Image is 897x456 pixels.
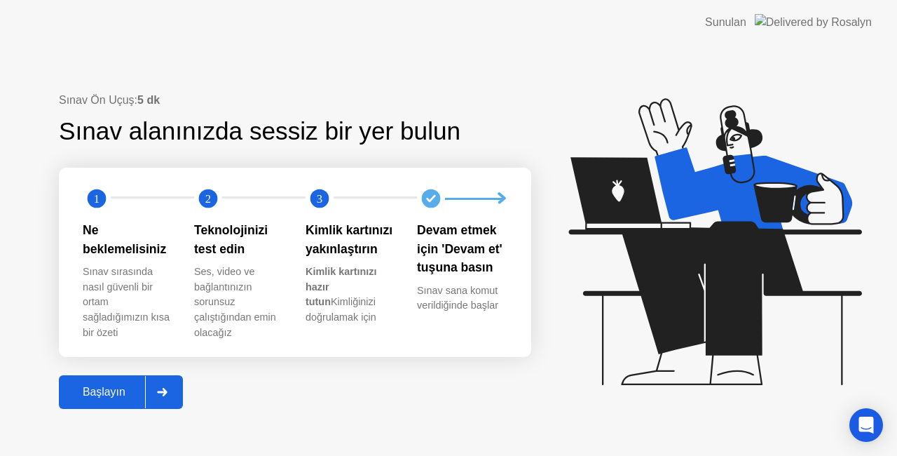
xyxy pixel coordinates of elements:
div: Ses, video ve bağlantınızın sorunsuz çalıştığından emin olacağız [194,264,283,340]
div: Teknolojinizi test edin [194,221,283,258]
div: Ne beklemelisiniz [83,221,172,258]
div: Open Intercom Messenger [849,408,883,442]
text: 2 [205,192,211,206]
b: 5 dk [137,94,160,106]
text: 3 [317,192,322,206]
text: 1 [94,192,100,206]
div: Sınav sana komut verildiğinde başlar [417,283,506,314]
div: Kimlik kartınızı yakınlaştırın [306,221,395,258]
div: Sınav alanınızda sessiz bir yer bulun [59,113,531,150]
button: Başlayın [59,375,183,409]
b: Kimlik kartınızı hazır tutun [306,266,377,307]
div: Başlayın [63,386,145,398]
div: Sunulan [705,14,746,31]
div: Devam etmek için 'Devam et' tuşuna basın [417,221,506,276]
img: Delivered by Rosalyn [755,14,872,30]
div: Sınav sırasında nasıl güvenli bir ortam sağladığımızın kısa bir özeti [83,264,172,340]
div: Kimliğinizi doğrulamak için [306,264,395,325]
div: Sınav Ön Uçuş: [59,92,531,109]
